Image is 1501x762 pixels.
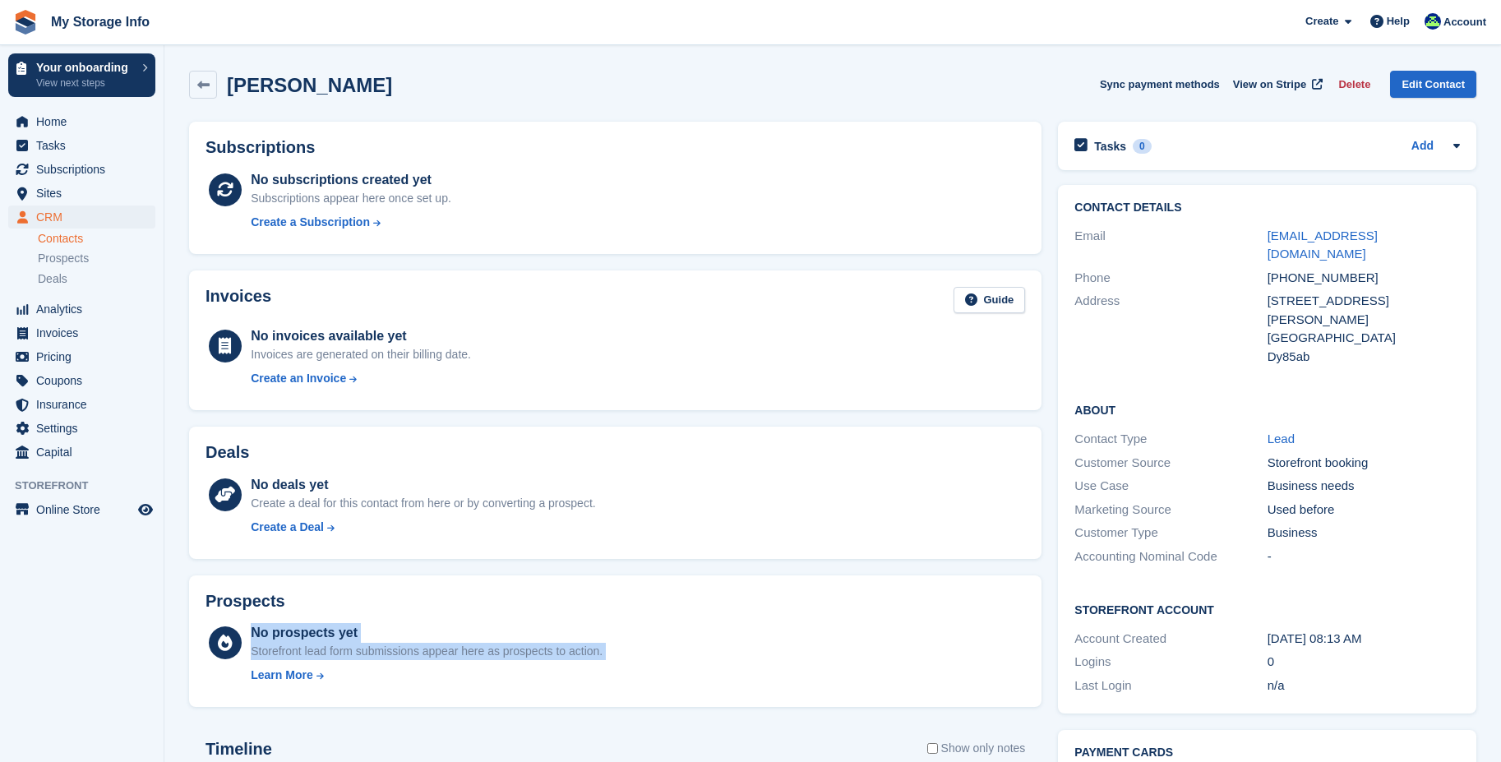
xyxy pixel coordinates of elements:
a: menu [8,345,155,368]
div: Create an Invoice [251,370,346,387]
div: Contact Type [1074,430,1267,449]
span: Capital [36,441,135,464]
div: [PERSON_NAME] [1268,311,1460,330]
span: Online Store [36,498,135,521]
h2: Tasks [1094,139,1126,154]
h2: Subscriptions [206,138,1025,157]
span: Create [1305,13,1338,30]
div: Email [1074,227,1267,264]
div: Marketing Source [1074,501,1267,520]
span: Sites [36,182,135,205]
span: Tasks [36,134,135,157]
div: No prospects yet [251,623,603,643]
a: Edit Contact [1390,71,1476,98]
input: Show only notes [927,740,938,757]
a: Learn More [251,667,603,684]
a: My Storage Info [44,8,156,35]
h2: About [1074,401,1460,418]
div: Account Created [1074,630,1267,649]
div: Dy85ab [1268,348,1460,367]
button: Delete [1332,71,1377,98]
a: menu [8,441,155,464]
div: n/a [1268,677,1460,695]
div: 0 [1268,653,1460,672]
h2: [PERSON_NAME] [227,74,392,96]
a: Your onboarding View next steps [8,53,155,97]
a: menu [8,321,155,344]
span: View on Stripe [1233,76,1306,93]
div: - [1268,547,1460,566]
button: Sync payment methods [1100,71,1220,98]
a: Lead [1268,432,1295,446]
a: View on Stripe [1226,71,1326,98]
span: Coupons [36,369,135,392]
div: Create a Deal [251,519,324,536]
span: Home [36,110,135,133]
div: Last Login [1074,677,1267,695]
div: Use Case [1074,477,1267,496]
label: Show only notes [927,740,1026,757]
a: menu [8,369,155,392]
div: No invoices available yet [251,326,471,346]
a: Create a Deal [251,519,595,536]
div: Accounting Nominal Code [1074,547,1267,566]
a: Preview store [136,500,155,520]
div: [PHONE_NUMBER] [1268,269,1460,288]
a: menu [8,110,155,133]
span: Analytics [36,298,135,321]
a: Create a Subscription [251,214,451,231]
div: No subscriptions created yet [251,170,451,190]
a: Create an Invoice [251,370,471,387]
div: No deals yet [251,475,595,495]
div: 0 [1133,139,1152,154]
a: menu [8,298,155,321]
a: menu [8,498,155,521]
p: View next steps [36,76,134,90]
h2: Timeline [206,740,272,759]
a: Contacts [38,231,155,247]
div: Address [1074,292,1267,366]
h2: Storefront Account [1074,601,1460,617]
a: menu [8,417,155,440]
div: Logins [1074,653,1267,672]
a: menu [8,393,155,416]
a: Add [1411,137,1434,156]
div: Customer Source [1074,454,1267,473]
p: Your onboarding [36,62,134,73]
span: Settings [36,417,135,440]
span: Storefront [15,478,164,494]
div: Phone [1074,269,1267,288]
h2: Contact Details [1074,201,1460,215]
span: Pricing [36,345,135,368]
div: [STREET_ADDRESS] [1268,292,1460,311]
div: Learn More [251,667,312,684]
img: Steve Doll [1425,13,1441,30]
a: Prospects [38,250,155,267]
div: Create a Subscription [251,214,370,231]
div: [GEOGRAPHIC_DATA] [1268,329,1460,348]
span: Insurance [36,393,135,416]
div: Subscriptions appear here once set up. [251,190,451,207]
div: Invoices are generated on their billing date. [251,346,471,363]
span: Prospects [38,251,89,266]
a: menu [8,206,155,229]
span: CRM [36,206,135,229]
a: menu [8,134,155,157]
span: Help [1387,13,1410,30]
a: menu [8,158,155,181]
span: Invoices [36,321,135,344]
a: [EMAIL_ADDRESS][DOMAIN_NAME] [1268,229,1378,261]
div: Business needs [1268,477,1460,496]
a: Guide [954,287,1026,314]
div: Storefront lead form submissions appear here as prospects to action. [251,643,603,660]
div: Create a deal for this contact from here or by converting a prospect. [251,495,595,512]
div: Storefront booking [1268,454,1460,473]
h2: Prospects [206,592,285,611]
a: Deals [38,270,155,288]
h2: Deals [206,443,249,462]
span: Account [1443,14,1486,30]
h2: Invoices [206,287,271,314]
div: Customer Type [1074,524,1267,543]
h2: Payment cards [1074,746,1460,760]
a: menu [8,182,155,205]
